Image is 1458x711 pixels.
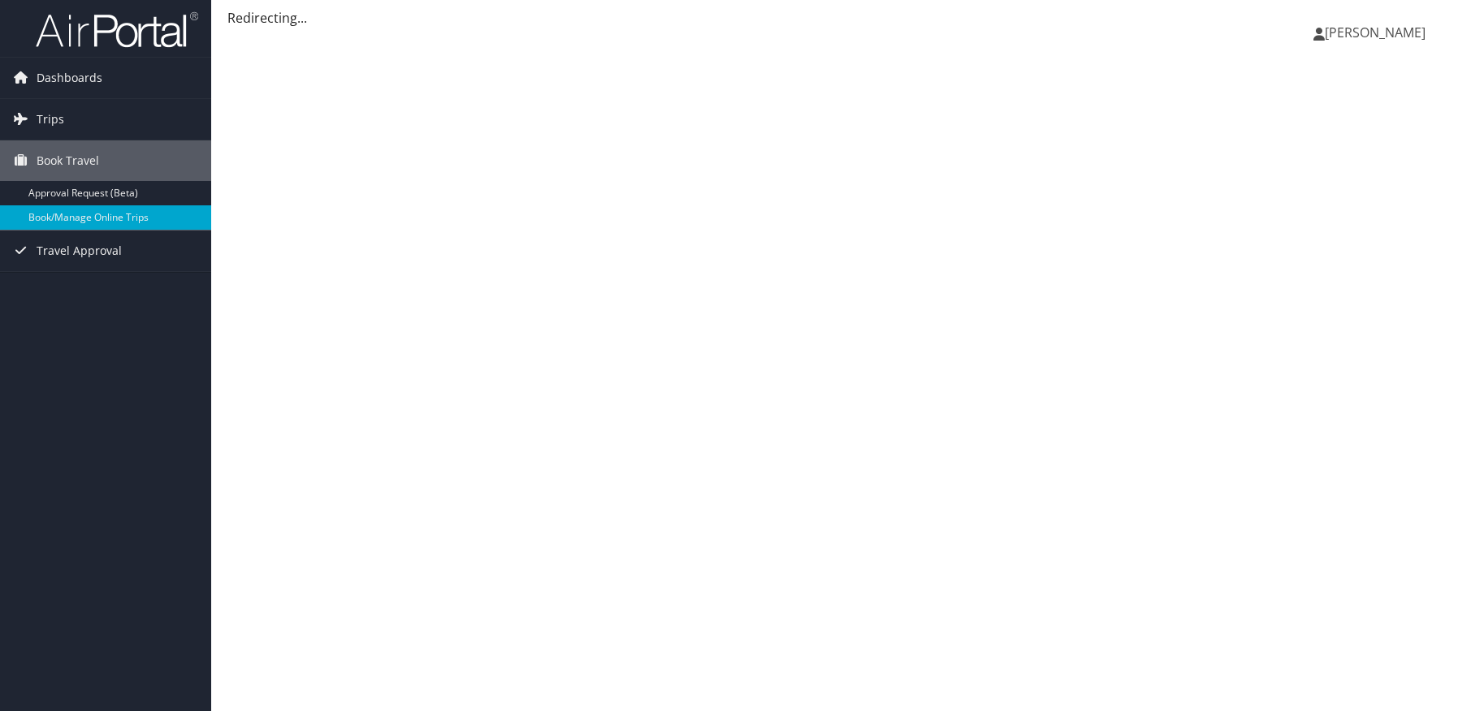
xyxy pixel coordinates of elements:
div: Redirecting... [227,8,1442,28]
img: airportal-logo.png [36,11,198,49]
span: Book Travel [37,140,99,181]
span: Trips [37,99,64,140]
span: Travel Approval [37,231,122,271]
span: Dashboards [37,58,102,98]
span: [PERSON_NAME] [1325,24,1426,41]
a: [PERSON_NAME] [1313,8,1442,57]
